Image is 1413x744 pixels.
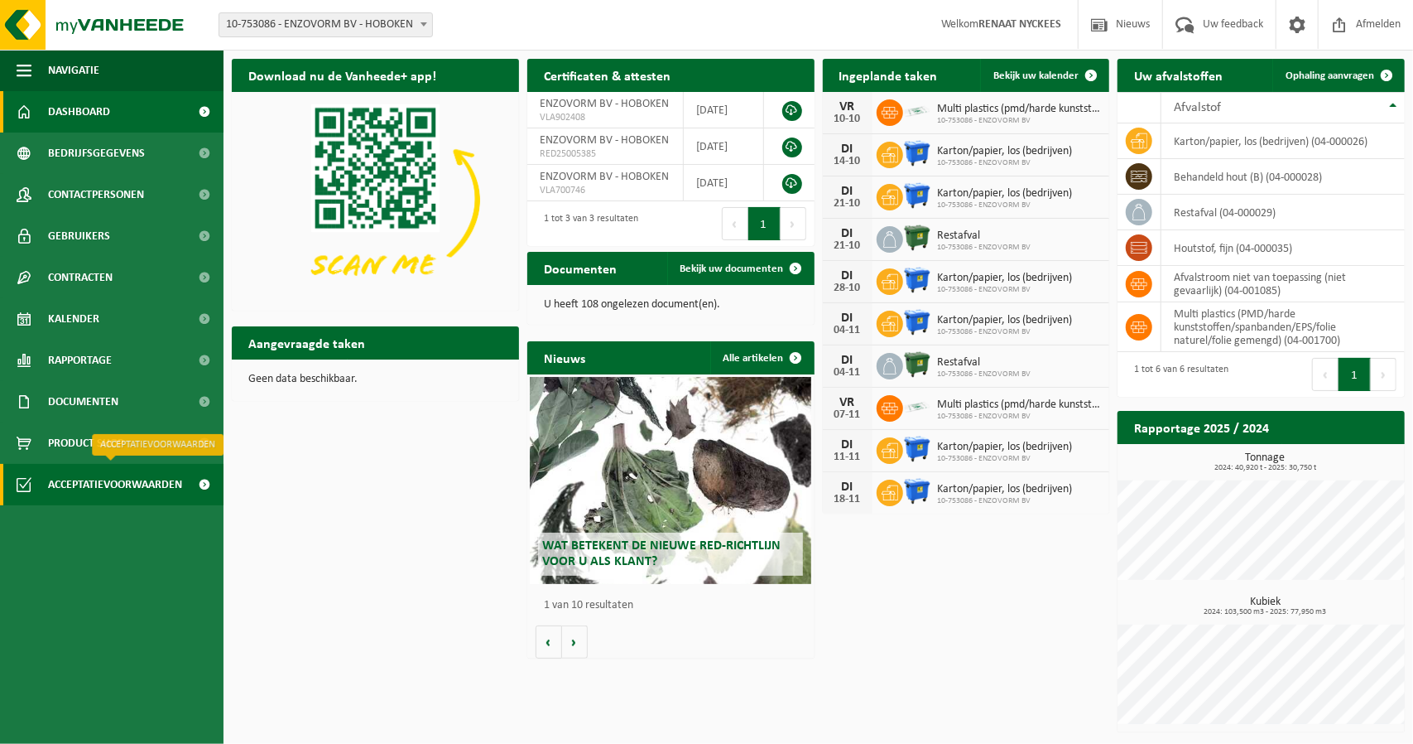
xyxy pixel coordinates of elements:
[527,252,633,284] h2: Documenten
[903,477,931,505] img: WB-1100-HPE-BE-01
[536,205,638,242] div: 1 tot 3 van 3 resultaten
[938,103,1102,116] span: Multi plastics (pmd/harde kunststoffen/spanbanden/eps/folie naturel/folie gemeng...
[48,340,112,381] span: Rapportage
[544,299,798,311] p: U heeft 108 ongelezen document(en).
[938,356,1031,370] span: Restafval
[540,171,669,183] span: ENZOVORM BV - HOBOKEN
[232,59,453,91] h2: Download nu de Vanheede+ app!
[219,12,433,37] span: 10-753086 - ENZOVORM BV - HOBOKEN
[831,396,864,409] div: VR
[248,374,502,385] p: Geen data beschikbaar.
[540,98,669,110] span: ENZOVORM BV - HOBOKEN
[48,298,99,340] span: Kalender
[1339,358,1371,391] button: 1
[781,207,806,240] button: Next
[823,59,954,91] h2: Ingeplande taken
[980,59,1108,92] a: Bekijk uw kalender
[680,263,784,274] span: Bekijk uw documenten
[710,341,813,374] a: Alle artikelen
[831,143,864,156] div: DI
[938,285,1073,295] span: 10-753086 - ENZOVORM BV
[527,59,687,91] h2: Certificaten & attesten
[831,354,864,367] div: DI
[831,409,864,421] div: 07-11
[938,145,1073,158] span: Karton/papier, los (bedrijven)
[831,452,864,463] div: 11-11
[831,283,864,294] div: 28-10
[938,441,1073,454] span: Karton/papier, los (bedrijven)
[1281,443,1403,476] a: Bekijk rapportage
[938,399,1102,412] span: Multi plastics (pmd/harde kunststoffen/spanbanden/eps/folie naturel/folie gemeng...
[1286,70,1374,81] span: Ophaling aanvragen
[544,600,806,611] p: 1 van 10 resultaten
[938,243,1031,253] span: 10-753086 - ENZOVORM BV
[938,158,1073,168] span: 10-753086 - ENZOVORM BV
[48,423,123,464] span: Product Shop
[540,147,670,161] span: RED25005385
[48,257,113,298] span: Contracten
[903,308,931,336] img: WB-1100-HPE-BE-01
[1272,59,1403,92] a: Ophaling aanvragen
[831,438,864,452] div: DI
[831,367,864,379] div: 04-11
[540,184,670,197] span: VLA700746
[1161,159,1405,195] td: behandeld hout (B) (04-000028)
[232,92,519,307] img: Download de VHEPlus App
[562,626,588,659] button: Volgende
[903,181,931,210] img: WB-1100-HPE-BE-01
[684,92,765,128] td: [DATE]
[903,139,931,167] img: WB-1100-HPE-BE-01
[903,224,931,252] img: WB-1100-HPE-GN-01
[1126,597,1405,616] h3: Kubiek
[722,207,748,240] button: Previous
[684,128,765,165] td: [DATE]
[831,494,864,505] div: 18-11
[978,18,1061,31] strong: RENAAT NYCKEES
[938,272,1073,285] span: Karton/papier, los (bedrijven)
[831,312,864,325] div: DI
[48,215,110,257] span: Gebruikers
[48,91,110,133] span: Dashboard
[831,325,864,336] div: 04-11
[1161,230,1405,266] td: houtstof, fijn (04-000035)
[938,116,1102,126] span: 10-753086 - ENZOVORM BV
[903,435,931,463] img: WB-1100-HPE-BE-01
[48,381,118,423] span: Documenten
[993,70,1079,81] span: Bekijk uw kalender
[1126,356,1228,393] div: 1 tot 6 van 6 resultaten
[1161,302,1405,352] td: multi plastics (PMD/harde kunststoffen/spanbanden/EPS/folie naturel/folie gemengd) (04-001700)
[48,464,182,505] span: Acceptatievoorwaarden
[938,454,1073,464] span: 10-753086 - ENZOVORM BV
[938,229,1031,243] span: Restafval
[938,370,1031,379] span: 10-753086 - ENZOVORM BV
[1174,101,1221,114] span: Afvalstof
[536,626,562,659] button: Vorige
[831,185,864,198] div: DI
[48,174,144,215] span: Contactpersonen
[1117,411,1286,443] h2: Rapportage 2025 / 2024
[938,496,1073,506] span: 10-753086 - ENZOVORM BV
[232,326,382,359] h2: Aangevraagde taken
[684,165,765,201] td: [DATE]
[748,207,781,240] button: 1
[1126,464,1405,472] span: 2024: 40,920 t - 2025: 30,750 t
[219,13,432,36] span: 10-753086 - ENZOVORM BV - HOBOKEN
[831,114,864,125] div: 10-10
[1161,195,1405,230] td: restafval (04-000029)
[831,269,864,283] div: DI
[527,341,602,374] h2: Nieuws
[831,156,864,167] div: 14-10
[667,252,813,285] a: Bekijk uw documenten
[831,100,864,114] div: VR
[831,481,864,494] div: DI
[48,50,99,91] span: Navigatie
[1126,452,1405,472] h3: Tonnage
[938,187,1073,200] span: Karton/papier, los (bedrijven)
[1126,608,1405,616] span: 2024: 103,500 m3 - 2025: 77,950 m3
[831,198,864,210] div: 21-10
[903,97,931,125] img: LP-SK-00500-LPE-16
[903,393,931,421] img: LP-SK-00500-LPE-16
[1161,123,1405,159] td: karton/papier, los (bedrijven) (04-000026)
[1371,358,1396,391] button: Next
[831,227,864,240] div: DI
